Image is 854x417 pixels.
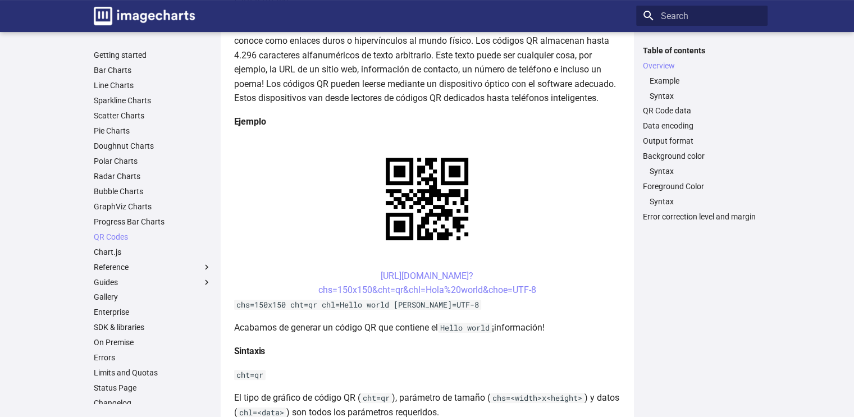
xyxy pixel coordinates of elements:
a: Output format [643,136,761,146]
img: chart [366,138,488,260]
a: Status Page [94,383,212,393]
a: Example [650,76,761,86]
a: Foreground Color [643,181,761,191]
font: ), parámetro de tamaño ( [392,392,490,403]
a: [URL][DOMAIN_NAME]?chs=150x150&cht=qr&chl=Hola%20world&choe=UTF-8 [318,271,536,296]
a: Changelog [94,398,212,408]
a: GraphViz Charts [94,201,212,212]
a: Scatter Charts [94,111,212,121]
img: logo [94,7,195,25]
font: [URL][DOMAIN_NAME]? [381,271,473,281]
a: Error correction level and margin [643,212,761,222]
a: Image-Charts documentation [89,2,199,30]
a: SDK & libraries [94,322,212,332]
a: Syntax [650,91,761,101]
a: Overview [643,61,761,71]
a: Radar Charts [94,171,212,181]
a: Pie Charts [94,126,212,136]
a: Bar Charts [94,65,212,75]
a: Data encoding [643,121,761,131]
code: Hello world [438,323,492,333]
a: Sparkline Charts [94,95,212,106]
font: Sintaxis [234,346,266,356]
a: Chart.js [94,247,212,257]
a: On Premise [94,337,212,347]
nav: Overview [643,76,761,101]
a: Getting started [94,50,212,60]
nav: Foreground Color [643,196,761,207]
input: Search [636,6,768,26]
code: chs=<width>x<height> [490,393,584,403]
a: Background color [643,151,761,161]
a: Polar Charts [94,156,212,166]
label: Reference [94,262,212,272]
a: Limits and Quotas [94,368,212,378]
a: QR Codes [94,232,212,242]
nav: Background color [643,166,761,176]
label: Guides [94,277,212,287]
a: Enterprise [94,307,212,317]
font: El tipo de gráfico de código QR ( [234,392,360,403]
font: chs=150x150&cht=qr&chl=Hola%20world&choe=UTF-8 [318,285,536,295]
a: Syntax [650,166,761,176]
a: Errors [94,352,212,363]
label: Table of contents [636,45,768,56]
a: Gallery [94,292,212,302]
a: Progress Bar Charts [94,217,212,227]
font: Acabamos de generar un código QR que contiene el [234,322,438,333]
code: cht=qr [234,370,266,380]
a: Line Charts [94,80,212,90]
nav: Table of contents [636,45,768,222]
code: chs=150x150 cht=qr chl=Hello world [PERSON_NAME]=UTF-8 [234,300,481,310]
font: ¡información! [492,322,545,333]
a: Bubble Charts [94,186,212,196]
code: cht=qr [360,393,392,403]
a: Syntax [650,196,761,207]
a: QR Code data [643,106,761,116]
font: Ejemplo [234,116,266,127]
a: Doughnut Charts [94,141,212,151]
